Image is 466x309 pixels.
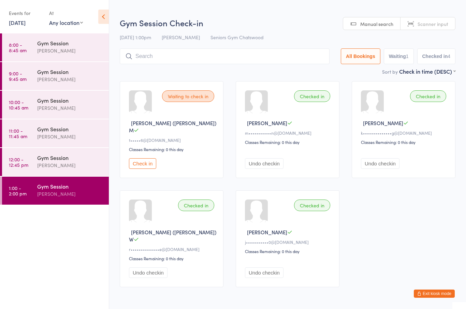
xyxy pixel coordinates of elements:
[245,158,283,169] button: Undo checkin
[37,75,103,83] div: [PERSON_NAME]
[2,62,109,90] a: 9:00 -9:45 amGym Session[PERSON_NAME]
[448,54,450,59] div: 4
[162,90,214,102] div: Waiting to check in
[120,17,455,28] h2: Gym Session Check-in
[129,146,216,152] div: Classes Remaining: 0 this day
[9,128,27,139] time: 11:00 - 11:45 am
[361,139,448,145] div: Classes Remaining: 0 this day
[37,68,103,75] div: Gym Session
[294,90,330,102] div: Checked in
[245,267,283,278] button: Undo checkin
[361,130,448,136] div: k••••••••••••••g@[DOMAIN_NAME]
[37,39,103,47] div: Gym Session
[37,154,103,161] div: Gym Session
[2,119,109,147] a: 11:00 -11:45 amGym Session[PERSON_NAME]
[9,71,27,82] time: 9:00 - 9:45 am
[360,20,393,27] span: Manual search
[294,200,330,211] div: Checked in
[2,177,109,205] a: 1:00 -2:00 pmGym Session[PERSON_NAME]
[162,34,200,41] span: [PERSON_NAME]
[37,133,103,141] div: [PERSON_NAME]
[9,185,27,196] time: 1:00 - 2:00 pm
[129,137,216,143] div: t•••••6@[DOMAIN_NAME]
[9,99,28,110] time: 10:00 - 10:45 am
[37,161,103,169] div: [PERSON_NAME]
[245,130,332,136] div: m•••••••••••n@[DOMAIN_NAME]
[178,200,214,211] div: Checked in
[417,48,456,64] button: Checked in4
[2,91,109,119] a: 10:00 -10:45 amGym Session[PERSON_NAME]
[37,47,103,55] div: [PERSON_NAME]
[129,255,216,261] div: Classes Remaining: 0 this day
[37,182,103,190] div: Gym Session
[384,48,414,64] button: Waiting1
[2,33,109,61] a: 8:00 -8:45 amGym Session[PERSON_NAME]
[410,90,446,102] div: Checked in
[406,54,409,59] div: 1
[9,42,27,53] time: 8:00 - 8:45 am
[245,248,332,254] div: Classes Remaining: 0 this day
[129,229,216,243] span: [PERSON_NAME] ([PERSON_NAME]) W
[247,229,287,236] span: [PERSON_NAME]
[382,68,398,75] label: Sort by
[210,34,264,41] span: Seniors Gym Chatswood
[414,290,455,298] button: Exit kiosk mode
[9,8,42,19] div: Events for
[361,158,399,169] button: Undo checkin
[245,239,332,245] div: j•••••••••••0@[DOMAIN_NAME]
[120,34,151,41] span: [DATE] 1:00pm
[363,119,403,127] span: [PERSON_NAME]
[418,20,448,27] span: Scanner input
[129,267,168,278] button: Undo checkin
[399,68,455,75] div: Check in time (DESC)
[37,97,103,104] div: Gym Session
[9,19,26,26] a: [DATE]
[129,119,216,134] span: [PERSON_NAME] ([PERSON_NAME]) M
[129,158,156,169] button: Check in
[37,125,103,133] div: Gym Session
[37,104,103,112] div: [PERSON_NAME]
[9,157,28,167] time: 12:00 - 12:45 pm
[129,246,216,252] div: r••••••••••••••e@[DOMAIN_NAME]
[2,148,109,176] a: 12:00 -12:45 pmGym Session[PERSON_NAME]
[120,48,330,64] input: Search
[49,8,83,19] div: At
[247,119,287,127] span: [PERSON_NAME]
[245,139,332,145] div: Classes Remaining: 0 this day
[49,19,83,26] div: Any location
[341,48,380,64] button: All Bookings
[37,190,103,198] div: [PERSON_NAME]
